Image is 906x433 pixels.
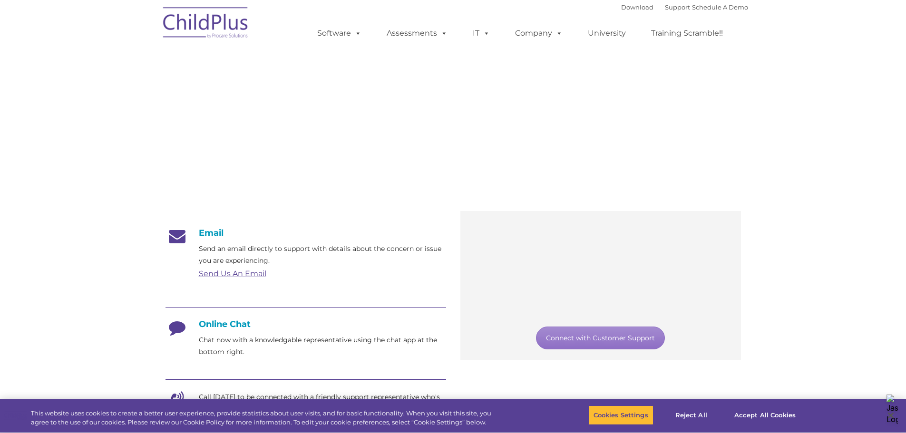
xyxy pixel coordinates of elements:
font: | [621,3,748,11]
a: Software [308,24,371,43]
a: Training Scramble!! [642,24,732,43]
a: IT [463,24,499,43]
div: This website uses cookies to create a better user experience, provide statistics about user visit... [31,409,498,427]
p: Send an email directly to support with details about the concern or issue you are experiencing. [199,243,446,267]
button: Reject All [662,405,721,425]
img: ChildPlus by Procare Solutions [158,0,253,48]
button: Accept All Cookies [729,405,801,425]
a: Assessments [377,24,457,43]
a: Schedule A Demo [692,3,748,11]
a: Download [621,3,653,11]
p: Call [DATE] to be connected with a friendly support representative who's eager to help. [199,391,446,415]
p: Chat now with a knowledgable representative using the chat app at the bottom right. [199,334,446,358]
button: Cookies Settings [588,405,653,425]
a: University [578,24,635,43]
a: Send Us An Email [199,269,266,278]
a: Connect with Customer Support [536,327,665,349]
a: Support [665,3,690,11]
button: Close [880,405,901,426]
h4: Email [166,228,446,238]
a: Company [506,24,572,43]
h4: Online Chat [166,319,446,329]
